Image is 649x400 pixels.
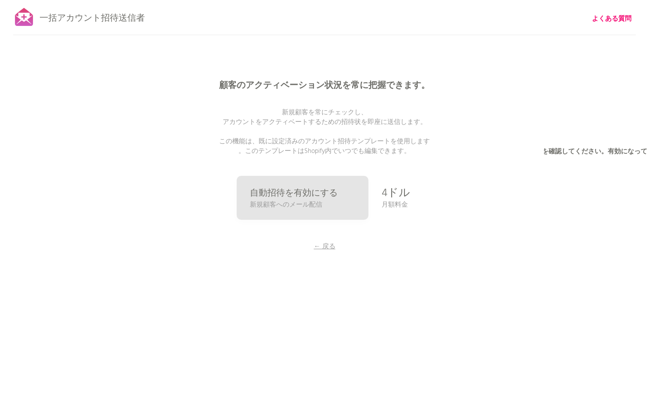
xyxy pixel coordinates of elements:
[219,79,430,93] font: 顧客のアクティベーション状況を常に把握できます。
[250,200,322,210] font: 新規顧客へのメール配信
[223,117,427,127] font: アカウントをアクティベートするための招待状を即座に送信します。
[382,200,408,210] font: 月額料金
[250,186,338,200] font: 自動招待を有効にする
[237,176,368,220] a: 自動招待を有効にする 新規顧客へのメール配信
[382,185,410,202] font: 4ドル
[592,14,631,24] a: よくある質問
[314,241,335,252] font: ← 戻る
[238,146,411,156] font: 。このテンプレートはShopify内でいつでも編集できます。
[40,11,145,25] font: 一括アカウント招待送信者
[282,107,368,118] font: 新規顧客を常にチェックし、
[219,136,430,147] font: この機能は、既に設定済みのアカウント招待テンプレートを使用します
